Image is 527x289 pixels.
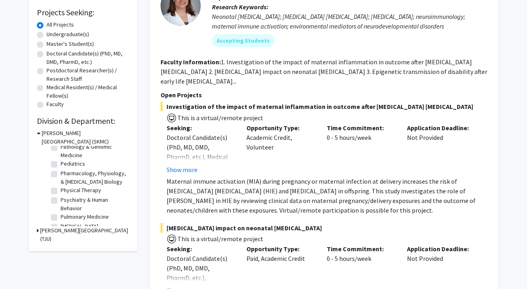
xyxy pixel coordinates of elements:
[61,186,101,195] label: Physical Therapy
[61,160,85,168] label: Pediatrics
[212,3,269,11] b: Research Keywords:
[246,123,315,133] p: Opportunity Type:
[167,123,235,133] p: Seeking:
[407,123,475,133] p: Application Deadline:
[47,20,74,29] label: All Projects
[47,30,89,39] label: Undergraduate(s)
[161,58,221,66] b: Faculty Information:
[167,165,197,174] button: Show more
[61,143,127,160] label: Pathology & Genomic Medicine
[40,226,129,243] h3: [PERSON_NAME][GEOGRAPHIC_DATA] (TJU)
[401,123,481,174] div: Not Provided
[161,58,487,85] fg-read-more: 1. Investigation of the impact of maternal inflammation in outcome after [MEDICAL_DATA] [MEDICAL_...
[47,66,129,83] label: Postdoctoral Researcher(s) / Research Staff
[177,235,263,243] span: This is a virtual/remote project
[246,244,315,254] p: Opportunity Type:
[61,222,98,231] label: [MEDICAL_DATA]
[161,102,487,111] span: Investigation of the impact of maternal inflammation in outcome after [MEDICAL_DATA] [MEDICAL_DATA]
[177,114,263,122] span: This is a virtual/remote project
[47,49,129,66] label: Doctoral Candidate(s) (PhD, MD, DMD, PharmD, etc.)
[167,244,235,254] p: Seeking:
[47,83,129,100] label: Medical Resident(s) / Medical Fellow(s)
[6,253,34,283] iframe: Chat
[61,169,127,186] label: Pharmacology, Physiology, & [MEDICAL_DATA] Biology
[240,123,321,174] div: Academic Credit, Volunteer
[321,123,401,174] div: 0 - 5 hours/week
[37,8,129,17] h2: Projects Seeking:
[327,244,395,254] p: Time Commitment:
[167,133,235,181] div: Doctoral Candidate(s) (PhD, MD, DMD, PharmD, etc.), Medical Resident(s) / Medical Fellow(s)
[161,90,487,100] p: Open Projects
[47,100,64,109] label: Faculty
[161,223,487,233] span: [MEDICAL_DATA] impact on neonatal [MEDICAL_DATA]
[167,176,487,215] p: Maternal immune activation (MIA) during pregnancy or maternal infection at delivery increases the...
[61,213,109,221] label: Pulmonary Medicine
[37,116,129,126] h2: Division & Department:
[407,244,475,254] p: Application Deadline:
[212,12,487,31] div: Neonatal [MEDICAL_DATA]; [MEDICAL_DATA] [MEDICAL_DATA]; [MEDICAL_DATA]; neuroimmunology; maternal...
[327,123,395,133] p: Time Commitment:
[47,40,94,48] label: Master's Student(s)
[212,34,275,47] mat-chip: Accepting Students
[61,196,127,213] label: Psychiatry & Human Behavior
[42,129,129,146] h3: [PERSON_NAME][GEOGRAPHIC_DATA] (SKMC)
